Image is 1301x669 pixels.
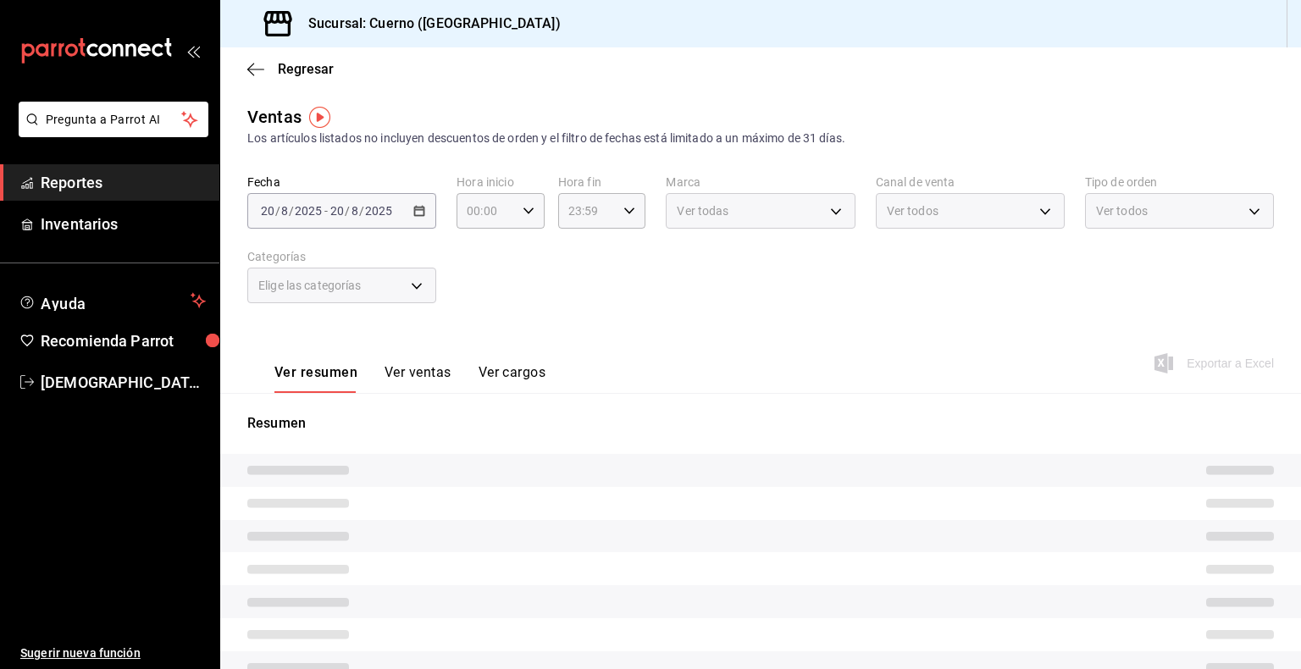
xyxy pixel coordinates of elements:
[364,204,393,218] input: ----
[41,171,206,194] span: Reportes
[274,364,545,393] div: navigation tabs
[289,204,294,218] span: /
[278,61,334,77] span: Regresar
[457,176,545,188] label: Hora inicio
[294,204,323,218] input: ----
[280,204,289,218] input: --
[887,202,938,219] span: Ver todos
[247,176,436,188] label: Fecha
[385,364,451,393] button: Ver ventas
[1096,202,1148,219] span: Ver todos
[345,204,350,218] span: /
[41,213,206,235] span: Inventarios
[258,277,362,294] span: Elige las categorías
[247,104,302,130] div: Ventas
[247,413,1274,434] p: Resumen
[12,123,208,141] a: Pregunta a Parrot AI
[329,204,345,218] input: --
[666,176,855,188] label: Marca
[46,111,182,129] span: Pregunta a Parrot AI
[247,251,436,263] label: Categorías
[41,371,206,394] span: [DEMOGRAPHIC_DATA][PERSON_NAME]
[677,202,728,219] span: Ver todas
[351,204,359,218] input: --
[274,364,357,393] button: Ver resumen
[1085,176,1274,188] label: Tipo de orden
[295,14,561,34] h3: Sucursal: Cuerno ([GEOGRAPHIC_DATA])
[41,290,184,311] span: Ayuda
[247,61,334,77] button: Regresar
[479,364,546,393] button: Ver cargos
[41,329,206,352] span: Recomienda Parrot
[324,204,328,218] span: -
[876,176,1065,188] label: Canal de venta
[19,102,208,137] button: Pregunta a Parrot AI
[186,44,200,58] button: open_drawer_menu
[558,176,646,188] label: Hora fin
[359,204,364,218] span: /
[309,107,330,128] img: Tooltip marker
[275,204,280,218] span: /
[20,644,206,662] span: Sugerir nueva función
[260,204,275,218] input: --
[247,130,1274,147] div: Los artículos listados no incluyen descuentos de orden y el filtro de fechas está limitado a un m...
